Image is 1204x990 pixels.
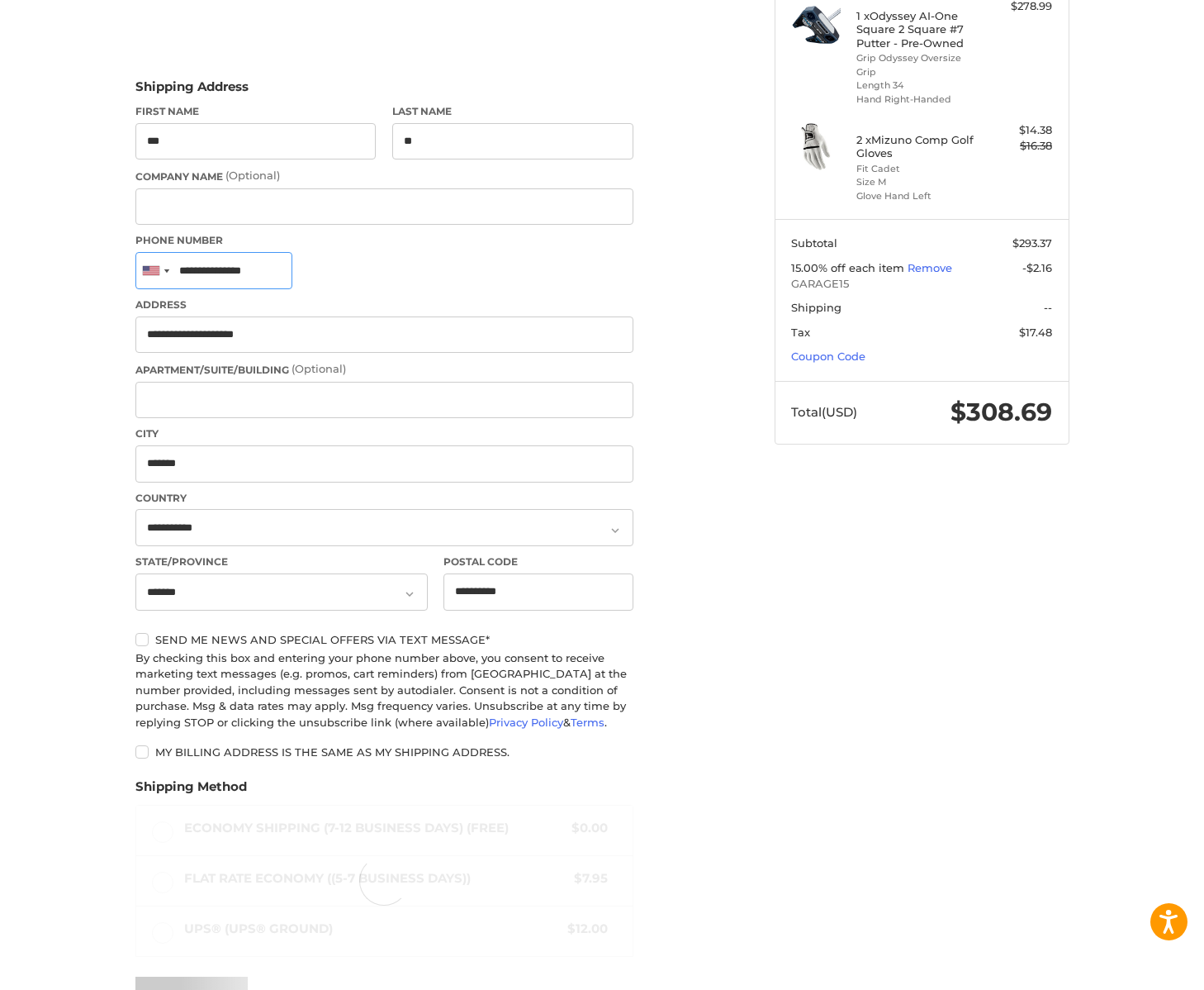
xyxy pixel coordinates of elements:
small: (Optional) [225,169,280,182]
li: Fit Cadet [856,162,983,176]
a: Remove [908,261,952,274]
legend: Shipping Method [135,778,247,804]
h4: 1 x Odyssey AI-One Square 2 Square #7 Putter - Pre-Owned [856,9,983,50]
span: $308.69 [950,397,1052,427]
li: Length 34 [856,79,983,93]
span: Tax [791,326,810,339]
label: Postal Code [443,554,633,569]
legend: Shipping Address [135,78,249,104]
label: Country [135,491,633,506]
li: Grip Odyssey Oversize Grip [856,51,983,79]
span: Subtotal [791,236,837,250]
span: -- [1044,301,1052,314]
span: $17.48 [1019,326,1052,339]
label: Last Name [392,104,633,119]
div: $16.38 [987,138,1052,155]
span: $293.37 [1012,236,1052,250]
label: Phone Number [135,233,633,248]
label: Address [135,297,633,312]
div: United States: +1 [136,253,174,288]
a: Privacy Policy [489,716,563,729]
li: Size M [856,175,983,189]
div: $14.38 [987,122,1052,139]
a: Terms [571,716,604,729]
label: Apartment/Suite/Building [135,361,633,378]
span: 15.00% off each item [791,261,908,274]
label: City [135,426,633,441]
label: Company Name [135,168,633,184]
label: State/Province [135,554,428,569]
small: (Optional) [292,362,346,375]
li: Glove Hand Left [856,189,983,203]
span: Shipping [791,301,841,314]
span: GARAGE15 [791,276,1052,293]
li: Hand Right-Handed [856,93,983,107]
div: By checking this box and entering your phone number above, you consent to receive marketing text ... [135,650,633,731]
label: First Name [135,104,377,119]
span: Total (USD) [791,404,857,420]
label: My billing address is the same as my shipping address. [135,745,633,759]
span: -$2.16 [1022,261,1052,274]
label: Send me news and special offers via text message* [135,633,633,646]
a: Coupon Code [791,350,865,363]
h4: 2 x Mizuno Comp Golf Gloves [856,133,983,160]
